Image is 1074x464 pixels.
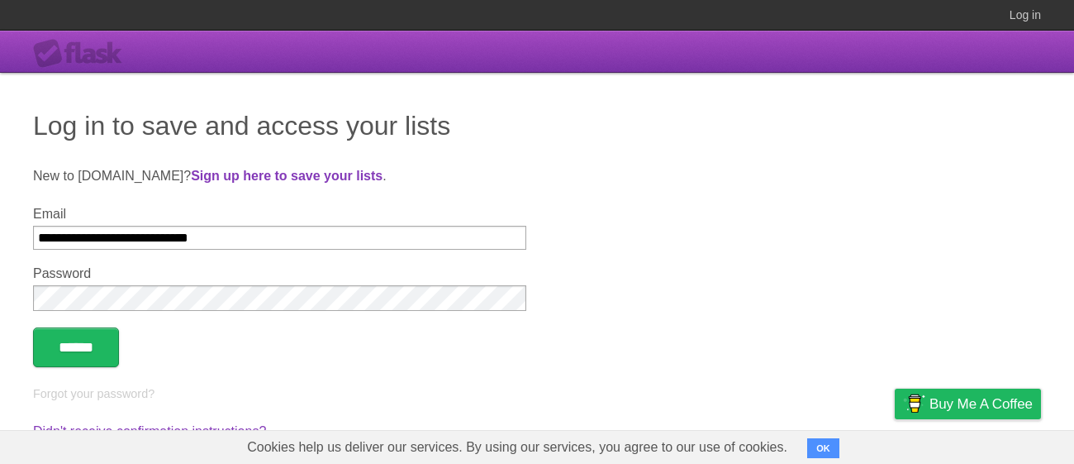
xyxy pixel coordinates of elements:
[807,438,839,458] button: OK
[191,169,383,183] a: Sign up here to save your lists
[903,390,925,418] img: Buy me a coffee
[33,266,526,281] label: Password
[33,39,132,69] div: Flask
[230,431,804,464] span: Cookies help us deliver our services. By using our services, you agree to our use of cookies.
[33,106,1041,146] h1: Log in to save and access your lists
[895,389,1041,419] a: Buy me a coffee
[33,387,154,400] a: Forgot your password?
[929,390,1033,419] span: Buy me a coffee
[33,207,526,222] label: Email
[33,424,266,438] a: Didn't receive confirmation instructions?
[33,166,1041,186] p: New to [DOMAIN_NAME]? .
